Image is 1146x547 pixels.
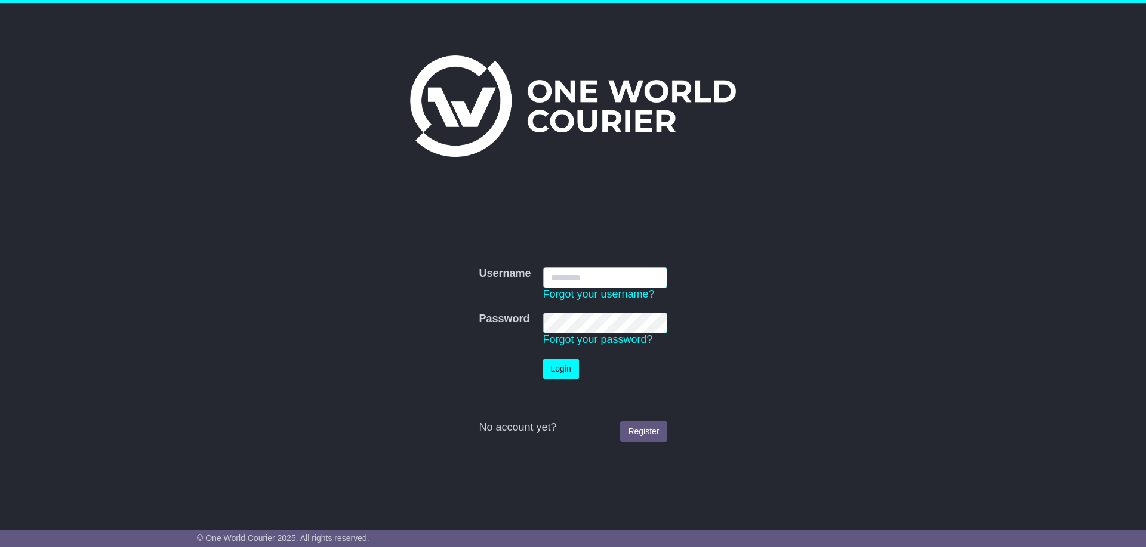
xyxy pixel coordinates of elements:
[620,421,667,442] a: Register
[479,313,529,326] label: Password
[197,533,369,543] span: © One World Courier 2025. All rights reserved.
[543,359,579,379] button: Login
[410,55,736,157] img: One World
[479,267,531,280] label: Username
[479,421,667,434] div: No account yet?
[543,333,653,345] a: Forgot your password?
[543,288,655,300] a: Forgot your username?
